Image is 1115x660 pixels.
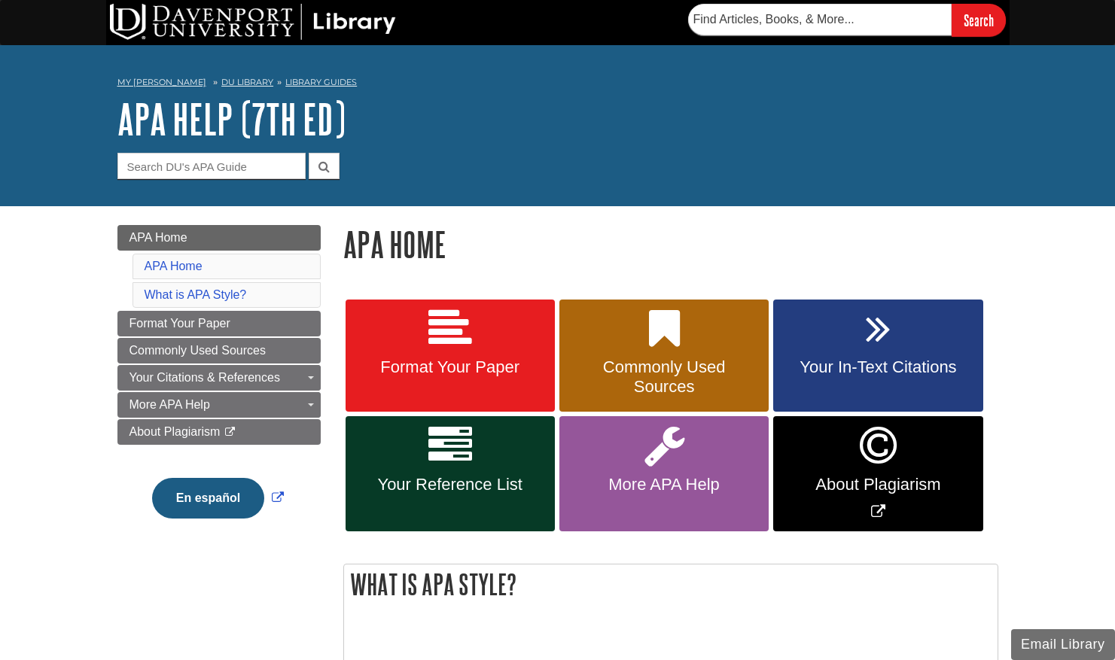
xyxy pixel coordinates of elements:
[117,338,321,363] a: Commonly Used Sources
[117,96,346,142] a: APA Help (7th Ed)
[559,416,769,531] a: More APA Help
[117,365,321,391] a: Your Citations & References
[773,416,982,531] a: Link opens in new window
[117,225,321,251] a: APA Home
[688,4,952,35] input: Find Articles, Books, & More...
[117,76,206,89] a: My [PERSON_NAME]
[224,427,236,437] i: This link opens in a new window
[285,77,357,87] a: Library Guides
[357,475,544,494] span: Your Reference List
[117,392,321,418] a: More APA Help
[129,425,221,438] span: About Plagiarism
[784,475,971,494] span: About Plagiarism
[129,317,230,330] span: Format Your Paper
[117,72,998,96] nav: breadcrumb
[129,371,280,384] span: Your Citations & References
[344,564,998,604] h2: What is APA Style?
[129,231,187,244] span: APA Home
[346,300,555,412] a: Format Your Paper
[117,153,306,179] input: Search DU's APA Guide
[357,357,544,377] span: Format Your Paper
[571,357,757,397] span: Commonly Used Sources
[152,478,264,519] button: En español
[559,300,769,412] a: Commonly Used Sources
[952,4,1006,36] input: Search
[571,475,757,494] span: More APA Help
[773,300,982,412] a: Your In-Text Citations
[343,225,998,263] h1: APA Home
[129,344,266,357] span: Commonly Used Sources
[145,260,203,272] a: APA Home
[117,311,321,336] a: Format Your Paper
[346,416,555,531] a: Your Reference List
[129,398,210,411] span: More APA Help
[148,491,288,504] a: Link opens in new window
[688,4,1006,36] form: Searches DU Library's articles, books, and more
[117,419,321,445] a: About Plagiarism
[117,225,321,544] div: Guide Page Menu
[145,288,247,301] a: What is APA Style?
[221,77,273,87] a: DU Library
[784,357,971,377] span: Your In-Text Citations
[110,4,396,40] img: DU Library
[1011,629,1115,660] button: Email Library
